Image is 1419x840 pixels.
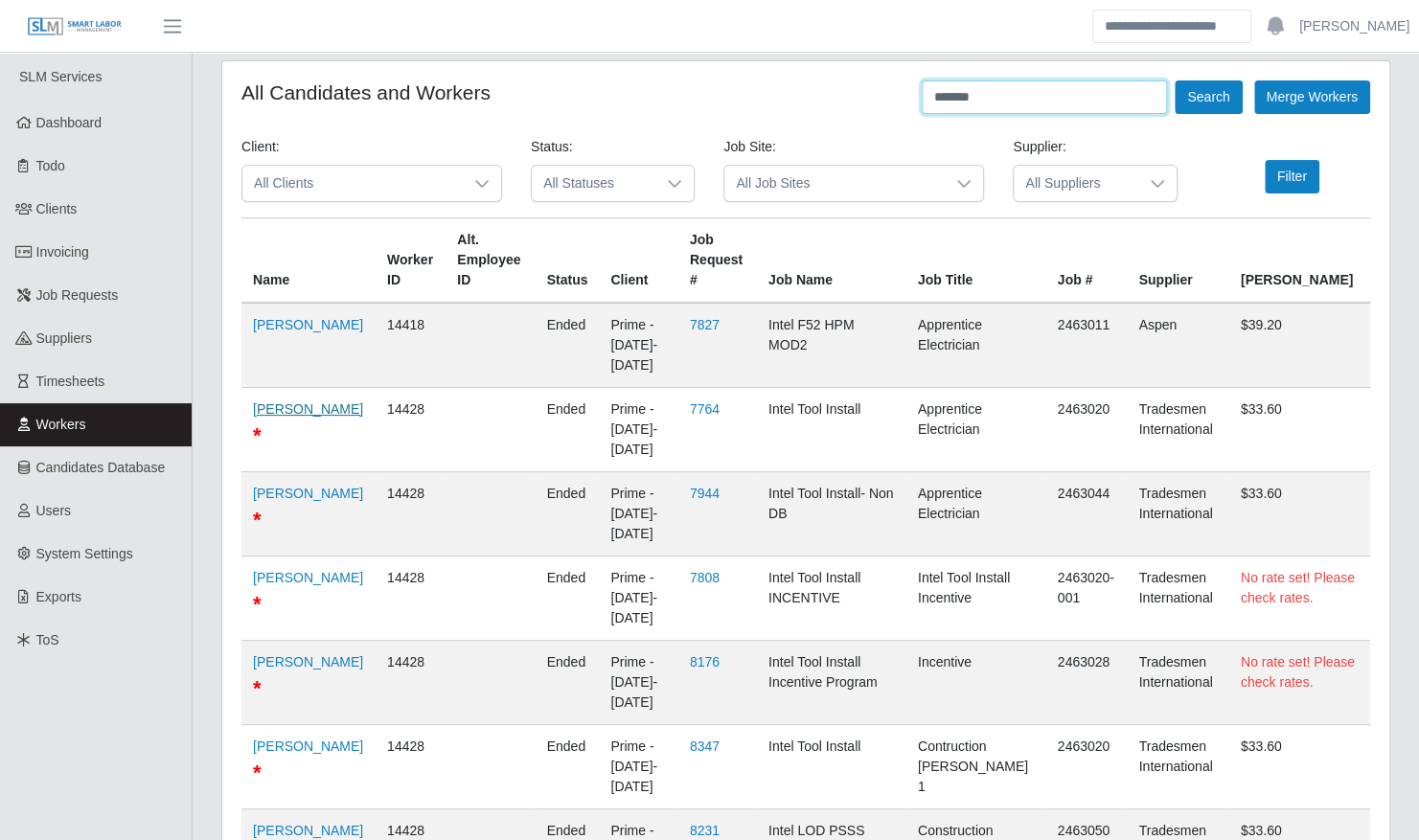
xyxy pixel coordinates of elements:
label: Status: [531,137,573,157]
td: Intel Tool Install [757,725,906,809]
a: [PERSON_NAME] [253,570,363,585]
td: Contruction [PERSON_NAME] 1 [906,725,1046,809]
span: All Clients [242,166,463,201]
td: ended [536,641,600,725]
td: ended [536,725,600,809]
a: 7944 [690,486,720,501]
td: 14428 [376,641,446,725]
span: DO NOT USE [253,423,262,447]
th: Job Title [906,218,1046,304]
td: Tradesmen International [1127,725,1228,809]
td: Tradesmen International [1127,641,1228,725]
th: Worker ID [376,218,446,304]
label: Job Site: [723,137,775,157]
button: Filter [1265,160,1319,193]
button: Merge Workers [1254,80,1370,114]
span: DO NOT USE [253,676,262,700]
button: Search [1175,80,1242,114]
td: $39.20 [1229,303,1370,388]
label: Client: [241,137,280,157]
span: Job Requests [36,287,119,303]
a: 8231 [690,823,720,838]
td: Prime - [DATE]-[DATE] [599,472,678,556]
td: 2463044 [1046,472,1128,556]
span: Exports [36,589,81,604]
th: Alt. Employee ID [446,218,535,304]
td: Prime - [DATE]-[DATE] [599,388,678,472]
h4: All Candidates and Workers [241,80,491,104]
span: DO NOT USE [253,761,262,784]
span: Users [36,503,72,518]
a: 7764 [690,401,720,417]
a: 7808 [690,570,720,585]
th: Name [241,218,376,304]
td: 2463011 [1046,303,1128,388]
td: Apprentice Electrician [906,303,1046,388]
td: Apprentice Electrician [906,472,1046,556]
td: Prime - [DATE]-[DATE] [599,556,678,641]
img: SLM Logo [27,16,123,37]
a: [PERSON_NAME] [253,738,363,754]
td: ended [536,472,600,556]
span: SLM Services [19,69,102,84]
th: Status [536,218,600,304]
a: 8347 [690,738,720,754]
th: Job Request # [678,218,757,304]
td: $33.60 [1229,725,1370,809]
td: 14428 [376,725,446,809]
td: 14428 [376,556,446,641]
a: 8176 [690,654,720,670]
span: Clients [36,201,78,216]
span: All Job Sites [724,166,945,201]
td: Tradesmen International [1127,472,1228,556]
label: Supplier: [1013,137,1065,157]
span: All Suppliers [1014,166,1137,201]
th: Job # [1046,218,1128,304]
td: 14428 [376,388,446,472]
td: 14418 [376,303,446,388]
span: All Statuses [532,166,655,201]
span: ToS [36,632,59,647]
span: Invoicing [36,244,89,260]
a: [PERSON_NAME] [253,823,363,838]
td: Intel Tool Install INCENTIVE [757,556,906,641]
td: Aspen [1127,303,1228,388]
span: DO NOT USE [253,508,262,532]
th: [PERSON_NAME] [1229,218,1370,304]
td: Prime - [DATE]-[DATE] [599,303,678,388]
span: No rate set! Please check rates. [1241,654,1355,690]
td: 2463028 [1046,641,1128,725]
td: Intel Tool Install [757,388,906,472]
td: $33.60 [1229,388,1370,472]
td: Intel Tool Install- Non DB [757,472,906,556]
a: [PERSON_NAME] [1299,16,1409,36]
th: Job Name [757,218,906,304]
a: [PERSON_NAME] [253,401,363,417]
td: 2463020 [1046,388,1128,472]
span: Dashboard [36,115,103,130]
td: Incentive [906,641,1046,725]
th: Supplier [1127,218,1228,304]
span: No rate set! Please check rates. [1241,570,1355,605]
td: 14428 [376,472,446,556]
td: 2463020-001 [1046,556,1128,641]
td: Tradesmen International [1127,388,1228,472]
td: Prime - [DATE]-[DATE] [599,641,678,725]
td: Intel Tool Install Incentive [906,556,1046,641]
td: Prime - [DATE]-[DATE] [599,725,678,809]
span: Suppliers [36,330,92,346]
a: 7827 [690,317,720,332]
td: Tradesmen International [1127,556,1228,641]
a: [PERSON_NAME] [253,317,363,332]
a: [PERSON_NAME] [253,486,363,501]
span: Timesheets [36,374,105,389]
td: ended [536,303,600,388]
span: System Settings [36,546,133,561]
span: Candidates Database [36,460,166,475]
span: DO NOT USE [253,592,262,616]
span: Workers [36,417,86,432]
td: 2463020 [1046,725,1128,809]
td: Intel Tool Install Incentive Program [757,641,906,725]
td: ended [536,388,600,472]
input: Search [1092,10,1251,43]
